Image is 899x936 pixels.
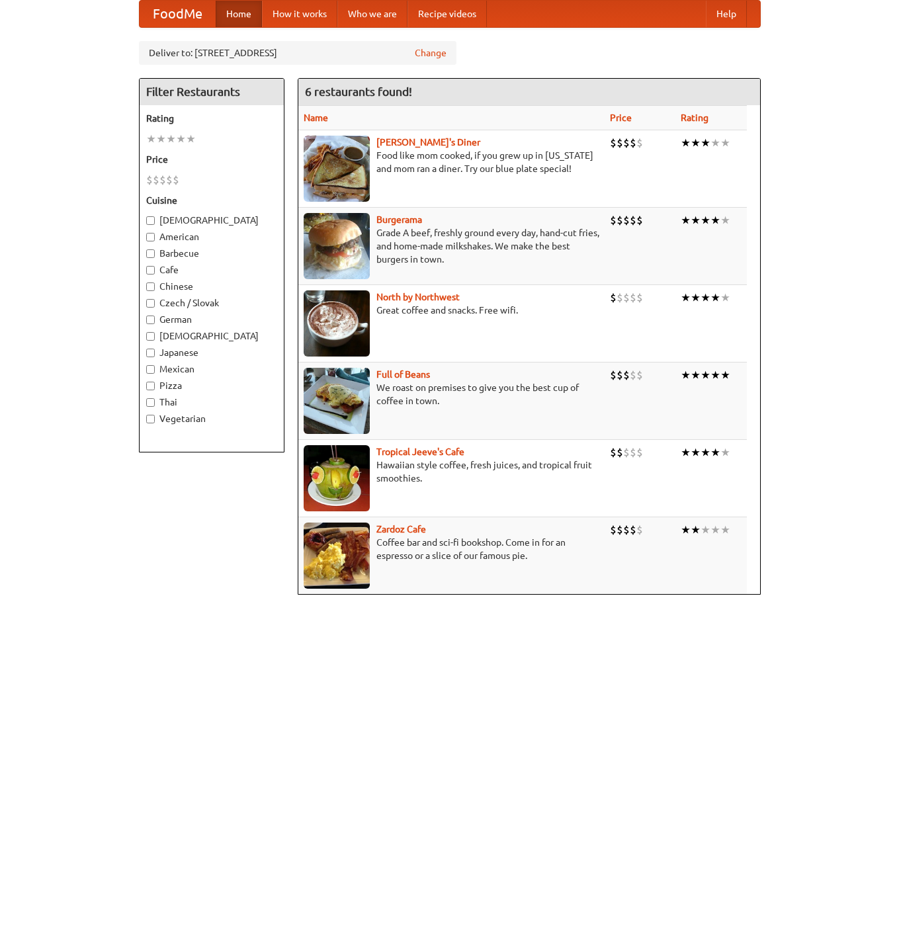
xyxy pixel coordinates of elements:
[146,398,155,407] input: Thai
[304,458,599,485] p: Hawaiian style coffee, fresh juices, and tropical fruit smoothies.
[376,292,460,302] a: North by Northwest
[617,136,623,150] li: $
[610,368,617,382] li: $
[146,194,277,207] h5: Cuisine
[376,137,480,148] b: [PERSON_NAME]'s Diner
[376,524,426,534] a: Zardoz Cafe
[146,379,277,392] label: Pizza
[139,41,456,65] div: Deliver to: [STREET_ADDRESS]
[623,445,630,460] li: $
[681,213,691,228] li: ★
[636,213,643,228] li: $
[623,368,630,382] li: $
[720,523,730,537] li: ★
[304,149,599,175] p: Food like mom cooked, if you grew up in [US_STATE] and mom ran a diner. Try our blue plate special!
[146,349,155,357] input: Japanese
[146,415,155,423] input: Vegetarian
[610,290,617,305] li: $
[691,445,701,460] li: ★
[617,523,623,537] li: $
[146,412,277,425] label: Vegetarian
[146,282,155,291] input: Chinese
[691,368,701,382] li: ★
[691,213,701,228] li: ★
[636,523,643,537] li: $
[376,447,464,457] b: Tropical Jeeve's Cafe
[617,445,623,460] li: $
[630,136,636,150] li: $
[636,445,643,460] li: $
[146,247,277,260] label: Barbecue
[146,173,153,187] li: $
[166,132,176,146] li: ★
[681,136,691,150] li: ★
[617,290,623,305] li: $
[176,132,186,146] li: ★
[146,316,155,324] input: German
[691,290,701,305] li: ★
[407,1,487,27] a: Recipe videos
[146,266,155,275] input: Cafe
[304,213,370,279] img: burgerama.jpg
[146,329,277,343] label: [DEMOGRAPHIC_DATA]
[710,523,720,537] li: ★
[304,381,599,407] p: We roast on premises to give you the best cup of coffee in town.
[304,523,370,589] img: zardoz.jpg
[415,46,447,60] a: Change
[720,368,730,382] li: ★
[623,523,630,537] li: $
[720,136,730,150] li: ★
[701,368,710,382] li: ★
[701,136,710,150] li: ★
[376,369,430,380] a: Full of Beans
[146,132,156,146] li: ★
[617,368,623,382] li: $
[636,136,643,150] li: $
[636,290,643,305] li: $
[146,313,277,326] label: German
[146,249,155,258] input: Barbecue
[610,112,632,123] a: Price
[305,85,412,98] ng-pluralize: 6 restaurants found!
[159,173,166,187] li: $
[720,445,730,460] li: ★
[681,112,708,123] a: Rating
[610,213,617,228] li: $
[146,230,277,243] label: American
[146,280,277,293] label: Chinese
[262,1,337,27] a: How it works
[146,214,277,227] label: [DEMOGRAPHIC_DATA]
[337,1,407,27] a: Who we are
[146,365,155,374] input: Mexican
[146,396,277,409] label: Thai
[630,445,636,460] li: $
[630,213,636,228] li: $
[146,332,155,341] input: [DEMOGRAPHIC_DATA]
[166,173,173,187] li: $
[146,382,155,390] input: Pizza
[630,523,636,537] li: $
[304,304,599,317] p: Great coffee and snacks. Free wifi.
[623,136,630,150] li: $
[710,290,720,305] li: ★
[691,136,701,150] li: ★
[304,445,370,511] img: jeeves.jpg
[376,214,422,225] b: Burgerama
[701,445,710,460] li: ★
[681,523,691,537] li: ★
[304,368,370,434] img: beans.jpg
[216,1,262,27] a: Home
[156,132,166,146] li: ★
[691,523,701,537] li: ★
[701,523,710,537] li: ★
[710,368,720,382] li: ★
[720,213,730,228] li: ★
[701,290,710,305] li: ★
[630,290,636,305] li: $
[146,362,277,376] label: Mexican
[304,290,370,357] img: north.jpg
[617,213,623,228] li: $
[146,112,277,125] h5: Rating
